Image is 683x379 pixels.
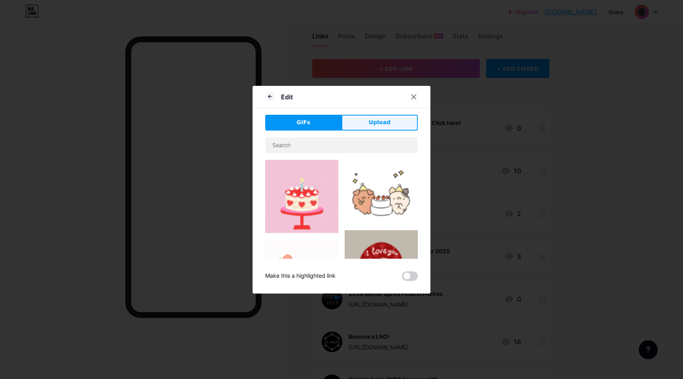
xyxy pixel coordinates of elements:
[265,115,341,131] button: GIFs
[345,230,418,303] img: Gihpy
[341,115,418,131] button: Upload
[345,160,418,224] img: Gihpy
[296,118,310,127] span: GIFs
[281,92,293,102] div: Edit
[265,271,336,281] div: Make this a highlighted link
[265,160,338,233] img: Gihpy
[369,118,391,127] span: Upload
[265,239,338,313] img: Gihpy
[266,137,417,153] input: Search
